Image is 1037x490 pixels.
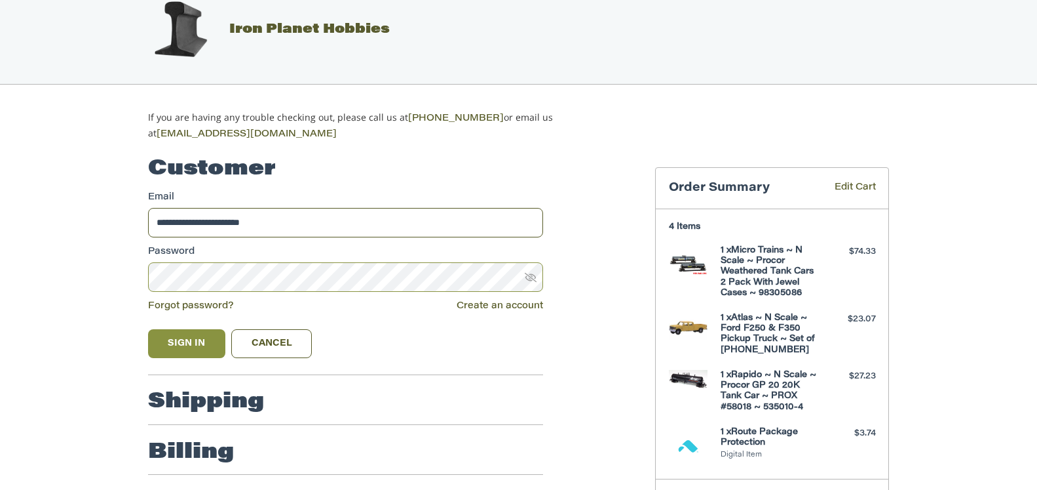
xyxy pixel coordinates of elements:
[408,114,504,123] a: [PHONE_NUMBER]
[721,245,821,298] h4: 1 x Micro Trains ~ N Scale ~ Procor Weathered Tank Cars 2 Pack With Jewel Cases ~ 98305086
[669,181,816,196] h3: Order Summary
[148,329,225,358] button: Sign In
[148,156,276,182] h2: Customer
[721,313,821,356] h4: 1 x Atlas ~ N Scale ~ Ford F250 & F350 Pickup Truck ~ Set of [PHONE_NUMBER]
[816,181,876,196] a: Edit Cart
[148,191,543,205] label: Email
[669,222,876,232] h3: 4 Items
[157,130,337,139] a: [EMAIL_ADDRESS][DOMAIN_NAME]
[457,302,543,311] a: Create an account
[148,439,234,466] h2: Billing
[229,23,390,36] span: Iron Planet Hobbies
[824,313,876,326] div: $23.07
[721,450,821,461] li: Digital Item
[824,370,876,383] div: $27.23
[721,427,821,449] h4: 1 x Route Package Protection
[231,329,312,358] a: Cancel
[721,370,821,413] h4: 1 x Rapido ~ N Scale ~ Procor GP 20 20K Tank Car ~ PROX #58018 ~ 535010-4
[148,110,594,142] p: If you are having any trouble checking out, please call us at or email us at
[148,245,543,259] label: Password
[148,389,264,415] h2: Shipping
[148,302,234,311] a: Forgot password?
[134,23,390,36] a: Iron Planet Hobbies
[824,245,876,258] div: $74.33
[824,427,876,440] div: $3.74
